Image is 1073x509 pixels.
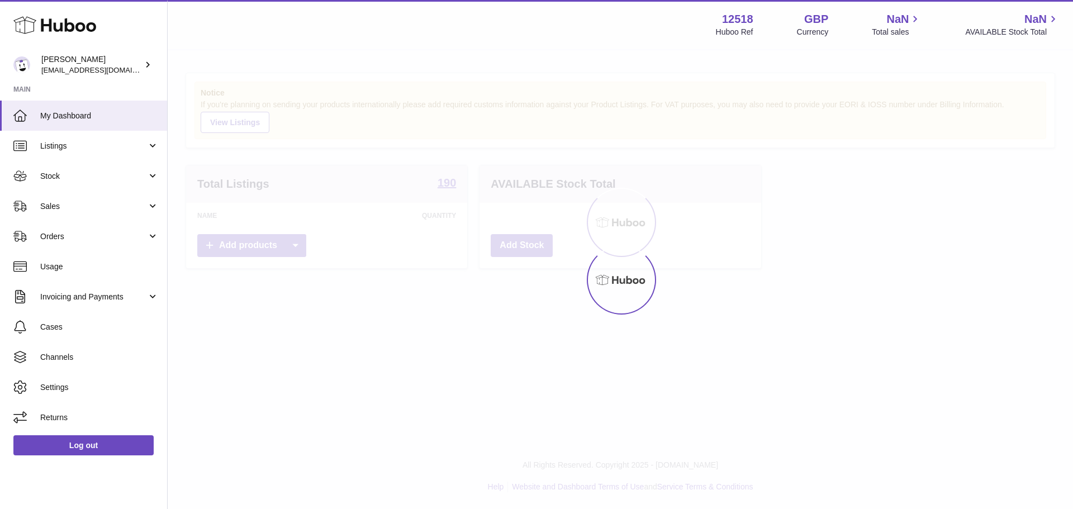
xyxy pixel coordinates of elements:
span: Usage [40,261,159,272]
span: Channels [40,352,159,363]
span: Sales [40,201,147,212]
span: NaN [1024,12,1047,27]
span: Total sales [872,27,922,37]
a: NaN AVAILABLE Stock Total [965,12,1060,37]
a: NaN Total sales [872,12,922,37]
span: NaN [886,12,909,27]
div: [PERSON_NAME] [41,54,142,75]
span: My Dashboard [40,111,159,121]
span: Settings [40,382,159,393]
div: Huboo Ref [716,27,753,37]
span: Listings [40,141,147,151]
span: Orders [40,231,147,242]
strong: 12518 [722,12,753,27]
span: [EMAIL_ADDRESS][DOMAIN_NAME] [41,65,164,74]
span: Stock [40,171,147,182]
strong: GBP [804,12,828,27]
span: AVAILABLE Stock Total [965,27,1060,37]
span: Returns [40,412,159,423]
a: Log out [13,435,154,455]
span: Invoicing and Payments [40,292,147,302]
span: Cases [40,322,159,332]
div: Currency [797,27,829,37]
img: internalAdmin-12518@internal.huboo.com [13,56,30,73]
